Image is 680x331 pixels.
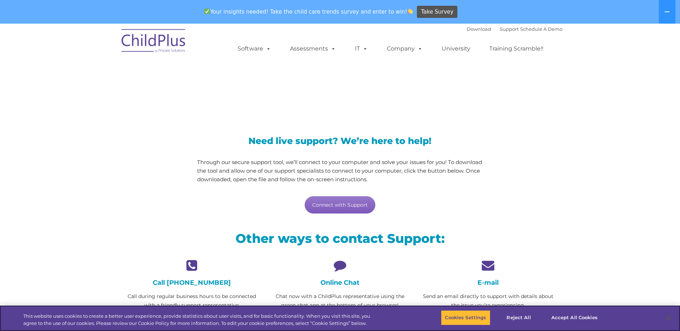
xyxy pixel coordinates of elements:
span: LiveSupport with SplashTop [123,75,391,97]
p: Chat now with a ChildPlus representative using the green chat app at the bottom of your browser! [271,292,409,310]
h2: Other ways to contact Support: [123,230,557,246]
a: Software [230,42,278,56]
span: Your insights needed! Take the child care trends survey and enter to win! [201,5,416,19]
a: Support [500,26,519,32]
a: Schedule A Demo [520,26,562,32]
font: | [467,26,562,32]
img: 👏 [408,9,413,14]
img: ✅ [204,9,210,14]
h3: Need live support? We’re here to help! [197,136,483,145]
a: Assessments [283,42,343,56]
a: Training Scramble!! [482,42,551,56]
p: Through our secure support tool, we’ll connect to your computer and solve your issues for you! To... [197,158,483,184]
a: Download [467,26,491,32]
a: Connect with Support [305,196,375,214]
h4: Call [PHONE_NUMBER] [123,279,261,287]
button: Close [661,310,676,326]
h4: E-mail [419,279,557,287]
button: Cookies Settings [441,310,490,325]
a: University [434,42,477,56]
span: Take Survey [421,6,453,18]
img: ChildPlus by Procare Solutions [118,24,190,60]
a: IT [348,42,375,56]
a: Take Survey [417,6,457,18]
p: Call during regular business hours to be connected with a friendly support representative. [123,292,261,310]
p: Send an email directly to support with details about the issue you’re experiencing. [419,292,557,310]
div: This website uses cookies to create a better user experience, provide statistics about user visit... [23,313,374,327]
button: Reject All [496,310,541,325]
a: Company [380,42,430,56]
h4: Online Chat [271,279,409,287]
button: Accept All Cookies [547,310,601,325]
